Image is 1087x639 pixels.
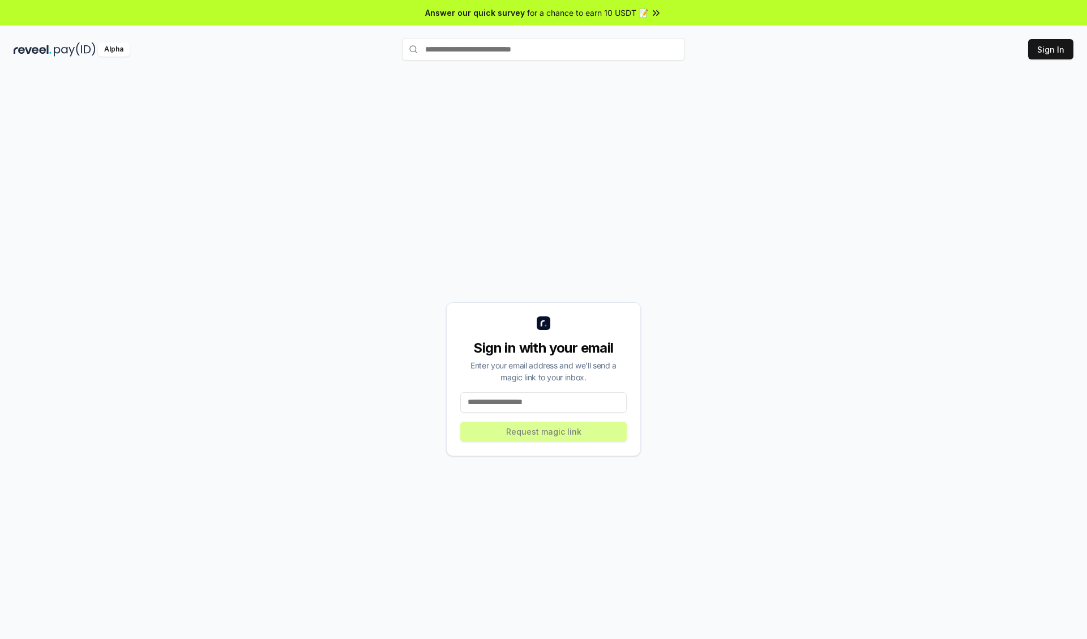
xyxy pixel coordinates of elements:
span: Answer our quick survey [425,7,525,19]
button: Sign In [1028,39,1073,59]
img: reveel_dark [14,42,52,57]
img: logo_small [537,316,550,330]
div: Enter your email address and we’ll send a magic link to your inbox. [460,359,627,383]
div: Alpha [98,42,130,57]
img: pay_id [54,42,96,57]
div: Sign in with your email [460,339,627,357]
span: for a chance to earn 10 USDT 📝 [527,7,648,19]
